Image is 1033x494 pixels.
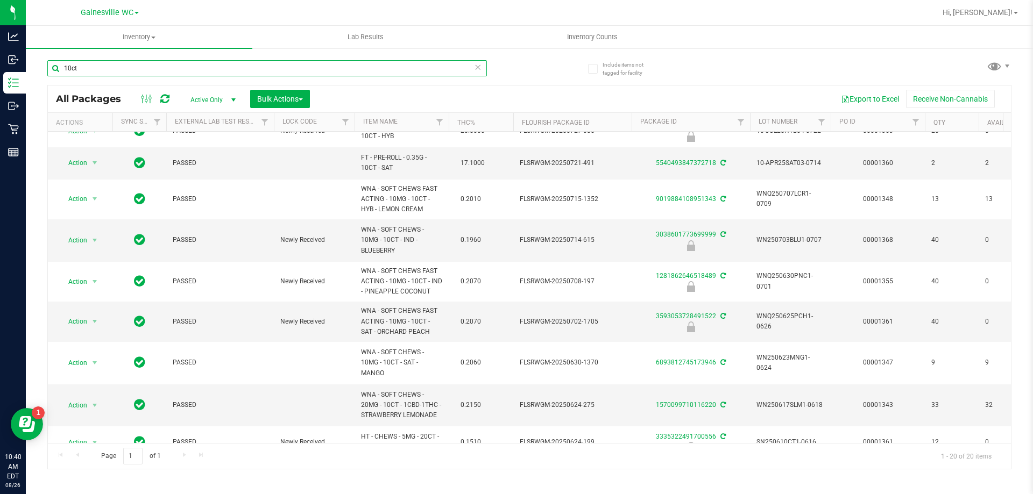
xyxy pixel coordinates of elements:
span: 0.2060 [455,355,486,370]
span: PASSED [173,235,267,245]
a: 00001355 [863,277,893,285]
span: Sync from Compliance System [719,312,726,320]
span: Inventory [26,32,252,42]
span: Action [59,398,88,413]
span: PASSED [173,437,267,447]
span: 0 [985,235,1026,245]
span: select [88,314,102,329]
div: Newly Received [630,131,752,142]
span: PASSED [173,276,267,287]
span: 13 [931,194,972,204]
span: FLSRWGM-20250702-1705 [520,317,625,327]
a: Sync Status [121,118,162,125]
span: In Sync [134,155,145,170]
a: Filter [732,113,750,131]
span: Lab Results [333,32,398,42]
a: 00001348 [863,195,893,203]
input: Search Package ID, Item Name, SKU, Lot or Part Number... [47,60,487,76]
span: In Sync [134,397,145,412]
span: WNA - SOFT CHEWS - 10MG - 10CT - SAT - MANGO [361,347,442,378]
inline-svg: Inventory [8,77,19,88]
a: 6893812745173946 [656,359,716,366]
span: 9 [985,357,1026,368]
p: 10:40 AM EDT [5,452,21,481]
span: PASSED [173,158,267,168]
span: FT - PRE-ROLL - 0.35G - 10CT - SAT [361,153,442,173]
a: Lock Code [282,118,317,125]
span: Page of 1 [92,448,169,464]
span: In Sync [134,355,145,370]
span: 40 [931,235,972,245]
span: WNA - SOFT CHEWS - 20MG - 10CT - 1CBD-1THC - STRAWBERRY LEMONADE [361,390,442,421]
a: Qty [933,119,945,126]
span: HT - CHEWS - 5MG - 20CT - THC - TANGERINE [361,432,442,452]
span: In Sync [134,274,145,289]
span: WNQ250630PNC1-0701 [756,271,824,291]
span: Sync from Compliance System [719,433,726,440]
span: 12 [931,437,972,447]
span: PASSED [173,126,267,136]
inline-svg: Outbound [8,101,19,111]
span: SN250610CT1-0616 [756,437,824,447]
span: 0.2070 [455,274,486,289]
span: FLSRWGM-20250714-615 [520,235,625,245]
span: Sync from Compliance System [719,231,726,238]
a: Package ID [640,118,677,125]
span: 13 [985,194,1026,204]
a: Flourish Package ID [522,119,590,126]
span: select [88,155,102,170]
a: Inventory Counts [479,26,705,48]
a: 3335322491700556 [656,433,716,440]
span: 0.2070 [455,314,486,330]
span: Sync from Compliance System [719,159,726,167]
span: 0.2010 [455,191,486,207]
span: FLSRWGM-20250727-085 [520,126,625,136]
span: Action [59,314,88,329]
span: 40 [931,276,972,287]
a: 3593053728491522 [656,312,716,320]
span: FLSRWGM-20250715-1352 [520,194,625,204]
span: WN250623MNG1-0624 [756,353,824,373]
span: 33 [931,400,972,410]
button: Receive Non-Cannabis [906,90,995,108]
span: Newly Received [280,317,348,327]
inline-svg: Analytics [8,31,19,42]
span: PASSED [173,317,267,327]
span: Action [59,155,88,170]
span: 0 [985,437,1026,447]
span: Action [59,233,88,248]
a: Item Name [363,118,398,125]
span: 0 [985,126,1026,136]
span: WNA - SOFT CHEWS FAST ACTING - 10MG - 10CT - SAT - ORCHARD PEACH [361,306,442,337]
a: THC% [457,119,475,126]
a: Available [987,119,1020,126]
span: select [88,274,102,289]
a: 00001343 [863,401,893,409]
span: 0 [985,317,1026,327]
a: Filter [431,113,449,131]
a: 9019884108951343 [656,195,716,203]
span: 2 [931,158,972,168]
a: 1570099710116220 [656,401,716,409]
span: select [88,398,102,413]
span: 20.5000 [455,123,490,139]
span: Action [59,191,88,206]
a: 3038601773699999 [656,231,716,238]
span: Action [59,435,88,450]
span: Bulk Actions [257,95,303,103]
a: External Lab Test Result [175,118,259,125]
span: WNA - SOFT CHEWS FAST ACTING - 10MG - 10CT - IND - PINEAPPLE COCONUT [361,266,442,297]
span: Action [59,355,88,370]
span: Hi, [PERSON_NAME]! [943,8,1013,17]
span: select [88,355,102,370]
a: 00001360 [863,159,893,167]
a: Filter [813,113,831,131]
inline-svg: Retail [8,124,19,134]
a: Filter [256,113,274,131]
span: 1 - 20 of 20 items [932,448,1000,464]
span: select [88,435,102,450]
div: Actions [56,119,108,126]
span: select [88,124,102,139]
span: FLSRWGM-20250721-491 [520,158,625,168]
span: Action [59,274,88,289]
